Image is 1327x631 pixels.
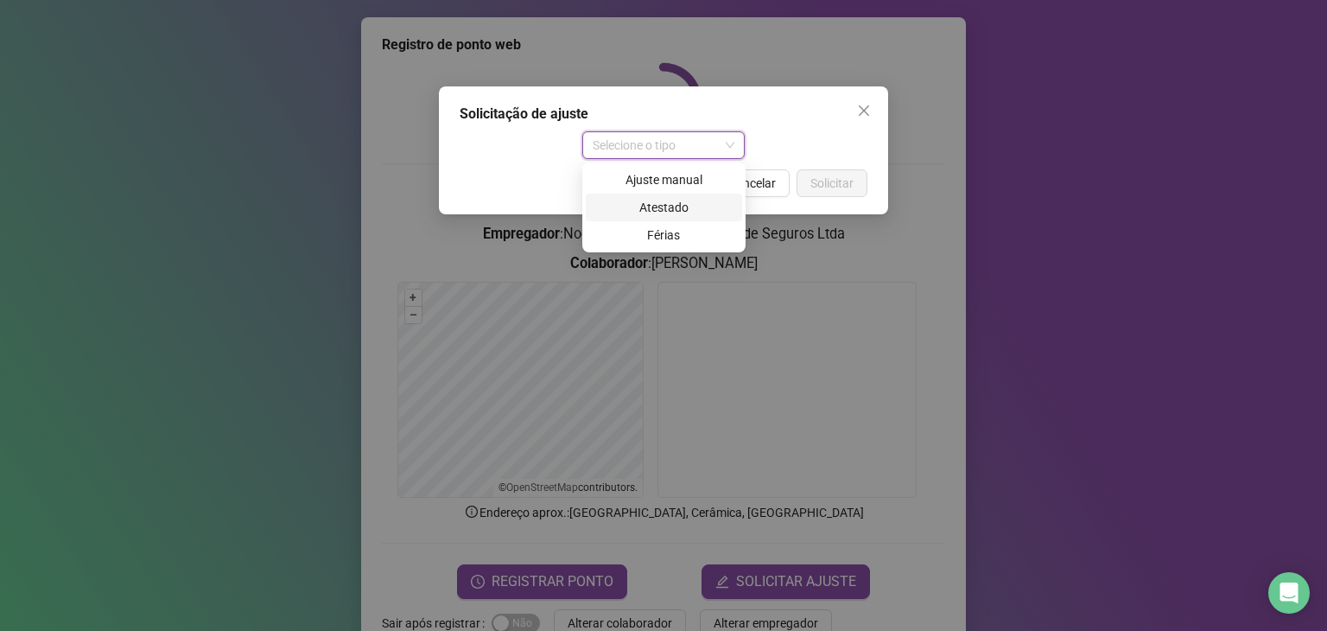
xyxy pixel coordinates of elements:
[728,174,776,193] span: Cancelar
[850,97,878,124] button: Close
[460,104,867,124] div: Solicitação de ajuste
[586,194,742,221] div: Atestado
[857,104,871,118] span: close
[586,221,742,249] div: Férias
[596,198,732,217] div: Atestado
[714,169,790,197] button: Cancelar
[1268,572,1310,614] div: Open Intercom Messenger
[797,169,867,197] button: Solicitar
[593,132,735,158] span: Selecione o tipo
[596,226,732,245] div: Férias
[586,166,742,194] div: Ajuste manual
[596,170,732,189] div: Ajuste manual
